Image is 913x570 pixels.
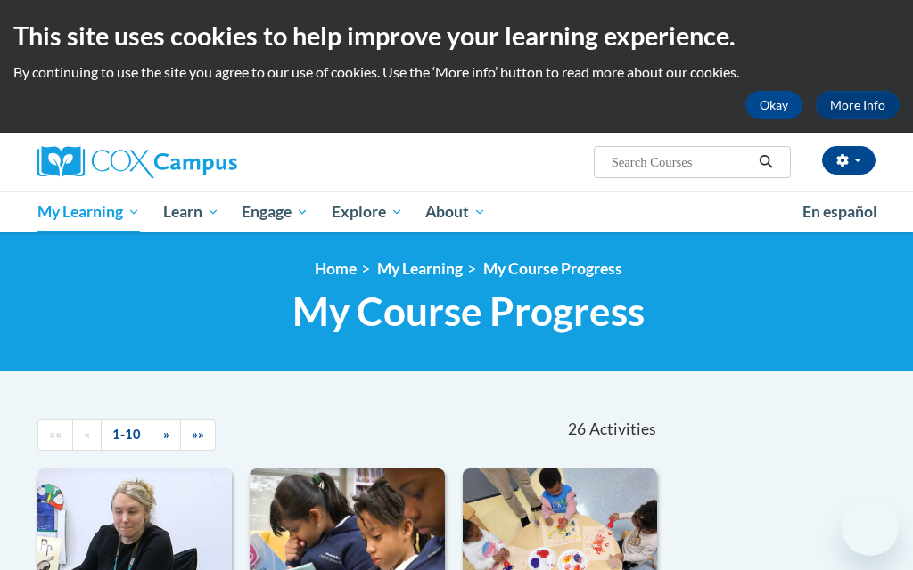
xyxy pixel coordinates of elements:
a: Learn [152,191,231,232]
span: Engage [242,201,308,223]
a: My Learning [377,259,463,278]
span: « [84,427,90,442]
iframe: Button to launch messaging window [842,499,899,556]
span: En español [802,202,877,221]
input: Search Courses [610,151,753,173]
p: By continuing to use the site you agree to our use of cookies. Use the ‘More info’ button to read... [13,62,900,82]
a: My Course Progress [483,259,622,278]
span: Learn [163,201,219,223]
span: » [163,427,169,442]
a: Begining [37,419,73,451]
a: Engage [230,191,320,232]
h2: This site uses cookies to help improve your learning experience. [13,18,900,53]
a: 1-10 [101,419,152,451]
a: About [415,191,498,232]
a: Cox Campus [37,146,299,178]
a: End [180,419,216,451]
button: Okay [745,91,802,119]
button: Account Settings [822,146,876,175]
a: En español [791,193,889,231]
a: Home [315,259,357,278]
span: Activities [589,419,656,439]
a: More Info [816,91,900,119]
a: My Learning [26,191,152,232]
span: My Course Progress [292,288,645,335]
button: Search [753,151,779,173]
span: My Learning [37,201,140,223]
a: Explore [320,191,415,232]
img: Cox Campus [37,146,237,178]
a: Next [152,419,181,451]
a: Previous [72,419,102,451]
span: «« [49,427,62,442]
div: Main menu [24,191,889,232]
span: About [425,201,486,223]
span: »» [192,427,204,442]
span: Explore [332,201,403,223]
span: 26 [568,419,586,439]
